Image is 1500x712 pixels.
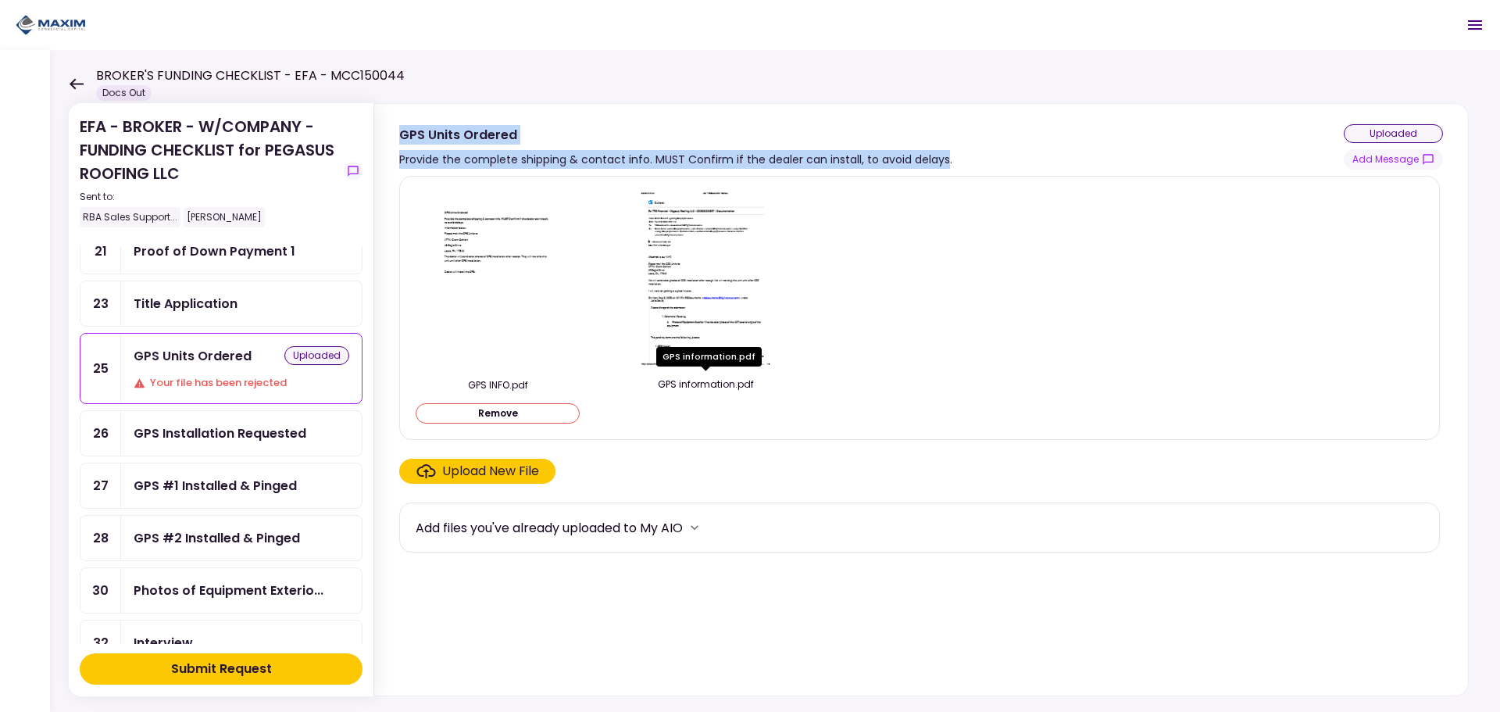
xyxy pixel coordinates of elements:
[80,411,121,456] div: 26
[80,515,362,561] a: 28GPS #2 Installed & Pinged
[80,333,362,404] a: 25GPS Units OrdereduploadedYour file has been rejected
[80,653,362,685] button: Submit Request
[96,66,405,85] h1: BROKER'S FUNDING CHECKLIST - EFA - MCC150044
[80,334,121,403] div: 25
[80,620,362,666] a: 32Interview
[399,459,555,484] span: Click here to upload the required document
[399,150,952,169] div: Provide the complete shipping & contact info. MUST Confirm if the dealer can install, to avoid de...
[373,103,1469,696] div: GPS Units OrderedProvide the complete shipping & contact info. MUST Confirm if the dealer can ins...
[683,516,706,539] button: more
[134,346,252,366] div: GPS Units Ordered
[171,660,272,678] div: Submit Request
[399,125,952,145] div: GPS Units Ordered
[80,190,337,204] div: Sent to:
[416,518,683,538] div: Add files you've already uploaded to My AIO
[16,13,86,37] img: Partner icon
[134,294,237,313] div: Title Application
[442,462,539,481] div: Upload New File
[416,378,580,392] div: GPS INFO.pdf
[284,346,349,365] div: uploaded
[80,516,121,560] div: 28
[80,567,362,614] a: 30Photos of Equipment Exterior
[80,115,337,227] div: EFA - BROKER - W/COMPANY - FUNDING CHECKLIST for PEGASUS ROOFING LLC
[96,85,152,101] div: Docs Out
[134,424,306,443] div: GPS Installation Requested
[80,281,121,326] div: 23
[656,347,762,367] div: GPS information.pdf
[184,207,265,227] div: [PERSON_NAME]
[344,162,362,181] button: show-messages
[416,403,580,424] button: Remove
[134,476,297,496] div: GPS #1 Installed & Pinged
[80,568,121,613] div: 30
[80,281,362,327] a: 23Title Application
[80,463,121,508] div: 27
[80,410,362,456] a: 26GPS Installation Requested
[134,242,295,261] div: Proof of Down Payment 1
[1344,149,1443,170] button: show-messages
[80,229,121,274] div: 21
[134,528,300,548] div: GPS #2 Installed & Pinged
[623,377,787,392] div: GPS information.pdf
[80,621,121,665] div: 32
[80,228,362,274] a: 21Proof of Down Payment 1
[80,207,180,227] div: RBA Sales Support...
[1456,6,1494,44] button: Open menu
[134,633,193,653] div: Interview
[1344,124,1443,143] div: uploaded
[134,375,349,391] div: Your file has been rejected
[134,581,323,600] div: Photos of Equipment Exterior
[80,463,362,509] a: 27GPS #1 Installed & Pinged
